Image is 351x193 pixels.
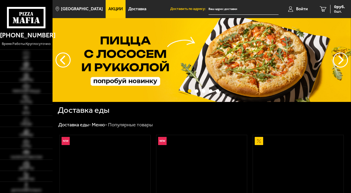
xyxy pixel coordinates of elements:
div: Популярные товары [108,122,153,128]
button: точки переключения [202,89,206,93]
button: точки переключения [209,89,212,93]
button: точки переключения [195,89,198,93]
button: предыдущий [333,52,348,68]
a: Доставка еды- [58,122,91,128]
span: Доставить по адресу: [170,7,209,11]
span: Войти [296,7,308,11]
input: Ваш адрес доставки [209,4,279,15]
span: [GEOGRAPHIC_DATA] [61,7,103,11]
h1: Доставка еды [58,106,110,114]
span: Доставка [128,7,146,11]
img: Новинка [62,137,70,145]
button: следующий [56,52,71,68]
a: Меню- [92,122,107,128]
span: 0 шт. [334,10,345,13]
button: точки переключения [216,89,219,93]
img: Акционный [255,137,263,145]
button: точки переключения [188,89,191,93]
span: Акции [108,7,123,11]
span: 0 руб. [334,5,345,9]
img: Новинка [158,137,166,145]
